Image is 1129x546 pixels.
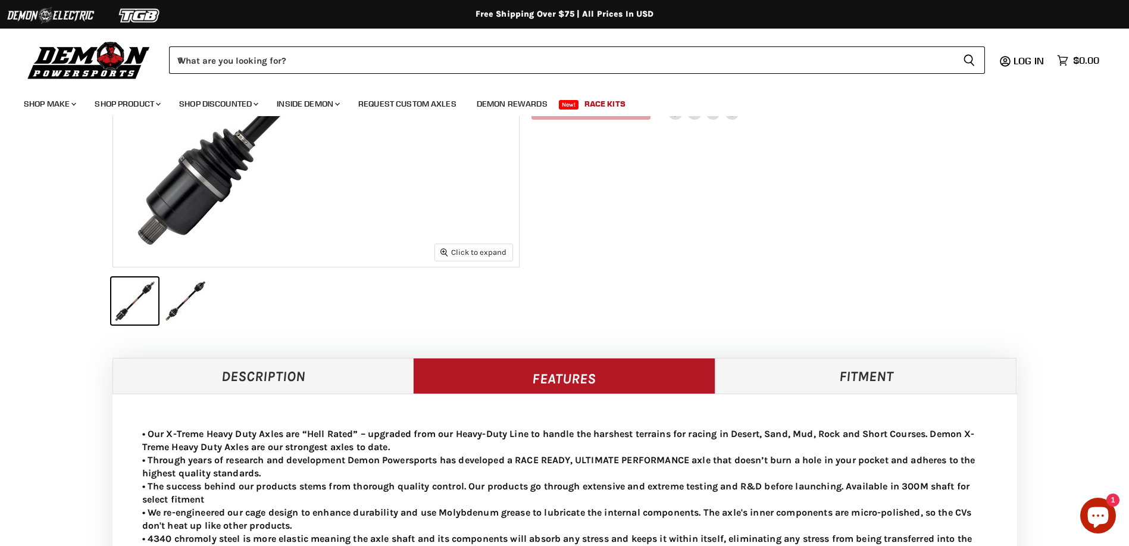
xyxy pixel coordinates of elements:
[95,4,184,27] img: TGB Logo 2
[715,358,1017,394] a: Fitment
[435,244,512,260] button: Click to expand
[15,87,1096,116] ul: Main menu
[413,358,715,394] a: Features
[24,39,154,81] img: Demon Powersports
[170,92,265,116] a: Shop Discounted
[169,46,953,74] input: When autocomplete results are available use up and down arrows to review and enter to select
[1008,55,1051,66] a: Log in
[468,92,556,116] a: Demon Rewards
[1014,55,1044,67] span: Log in
[576,92,634,116] a: Race Kits
[953,46,985,74] button: Search
[169,46,985,74] form: Product
[6,4,95,27] img: Demon Electric Logo 2
[268,92,347,116] a: Inside Demon
[1073,55,1099,66] span: $0.00
[15,92,83,116] a: Shop Make
[86,92,168,116] a: Shop Product
[1051,52,1105,69] a: $0.00
[1077,498,1119,536] inbox-online-store-chat: Shopify online store chat
[162,277,209,325] button: IMAGE thumbnail
[440,248,506,257] span: Click to expand
[89,9,1041,20] div: Free Shipping Over $75 | All Prices In USD
[349,92,465,116] a: Request Custom Axles
[111,277,158,325] button: IMAGE thumbnail
[112,358,414,394] a: Description
[559,100,579,110] span: New!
